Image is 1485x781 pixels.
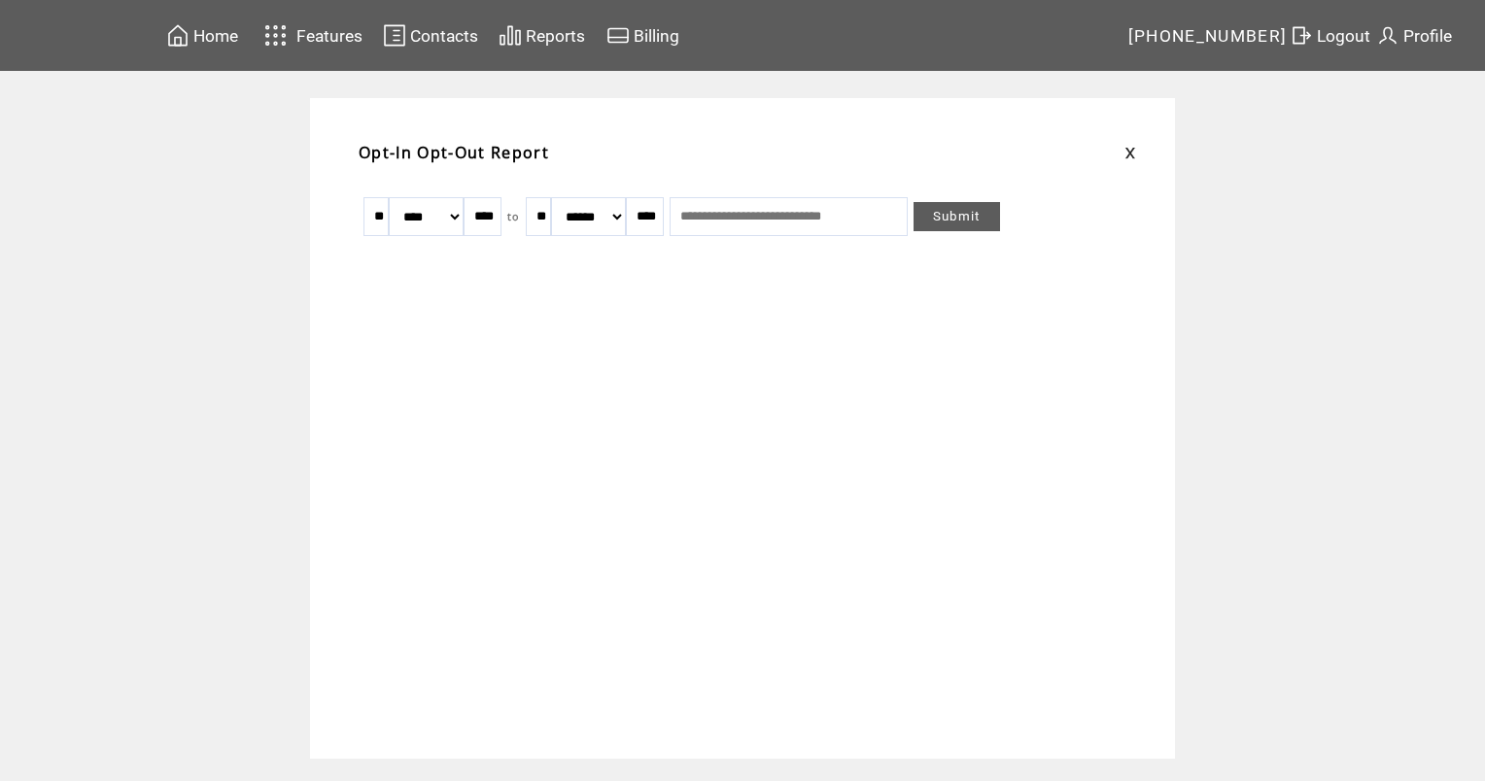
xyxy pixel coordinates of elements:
[634,26,679,46] span: Billing
[259,19,293,51] img: features.svg
[604,20,682,51] a: Billing
[380,20,481,51] a: Contacts
[507,210,520,223] span: to
[166,23,190,48] img: home.svg
[496,20,588,51] a: Reports
[163,20,241,51] a: Home
[1376,23,1399,48] img: profile.svg
[1403,26,1452,46] span: Profile
[410,26,478,46] span: Contacts
[193,26,238,46] span: Home
[383,23,406,48] img: contacts.svg
[1317,26,1370,46] span: Logout
[1287,20,1373,51] a: Logout
[256,17,365,54] a: Features
[526,26,585,46] span: Reports
[914,202,1000,231] a: Submit
[1128,26,1288,46] span: [PHONE_NUMBER]
[359,142,549,163] span: Opt-In Opt-Out Report
[1373,20,1455,51] a: Profile
[606,23,630,48] img: creidtcard.svg
[499,23,522,48] img: chart.svg
[296,26,363,46] span: Features
[1290,23,1313,48] img: exit.svg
